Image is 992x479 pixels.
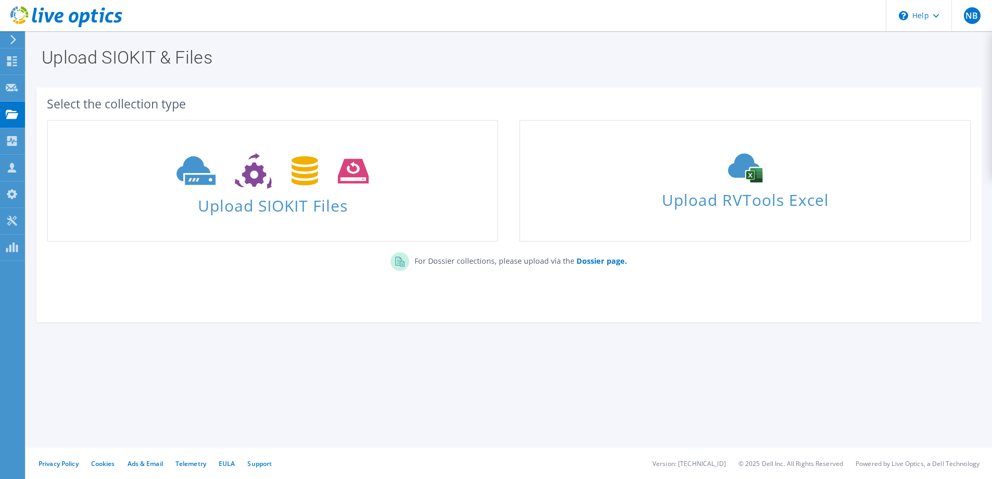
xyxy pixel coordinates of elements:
b: Dossier page. [576,256,627,266]
a: Dossier page. [574,256,627,266]
p: For Dossier collections, please upload via the [409,252,627,267]
li: Version: [TECHNICAL_ID] [652,459,726,468]
a: Ads & Email [128,459,163,468]
a: Telemetry [175,459,206,468]
a: Upload SIOKIT Files [47,120,498,242]
li: Powered by Live Optics, a Dell Technology [856,459,980,468]
li: © 2025 Dell Inc. All Rights Reserved [738,459,843,468]
svg: \n [899,11,908,20]
span: NB [964,7,981,24]
h1: Upload SIOKIT & Files [42,48,971,66]
span: Upload SIOKIT Files [48,191,497,214]
span: Upload RVTools Excel [520,186,970,208]
a: EULA [219,459,235,468]
a: Upload RVTools Excel [519,120,971,242]
div: Select the collection type [47,98,971,109]
a: Support [247,459,272,468]
a: Privacy Policy [39,459,79,468]
a: Cookies [91,459,115,468]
